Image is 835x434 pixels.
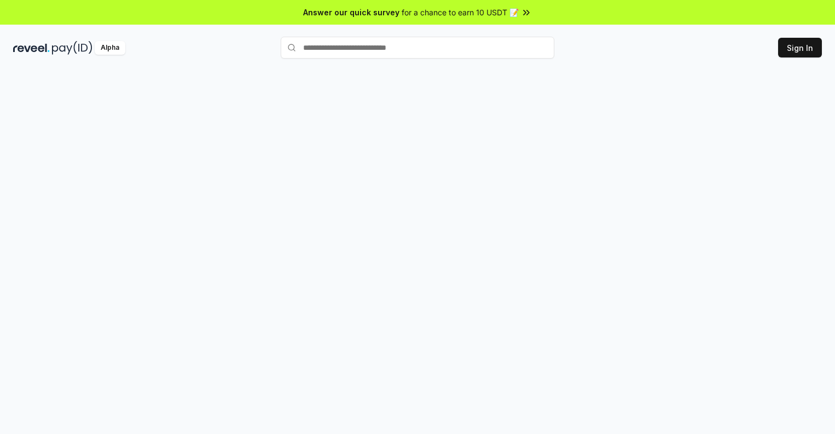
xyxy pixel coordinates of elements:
[778,38,822,57] button: Sign In
[13,41,50,55] img: reveel_dark
[52,41,92,55] img: pay_id
[95,41,125,55] div: Alpha
[303,7,399,18] span: Answer our quick survey
[402,7,519,18] span: for a chance to earn 10 USDT 📝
